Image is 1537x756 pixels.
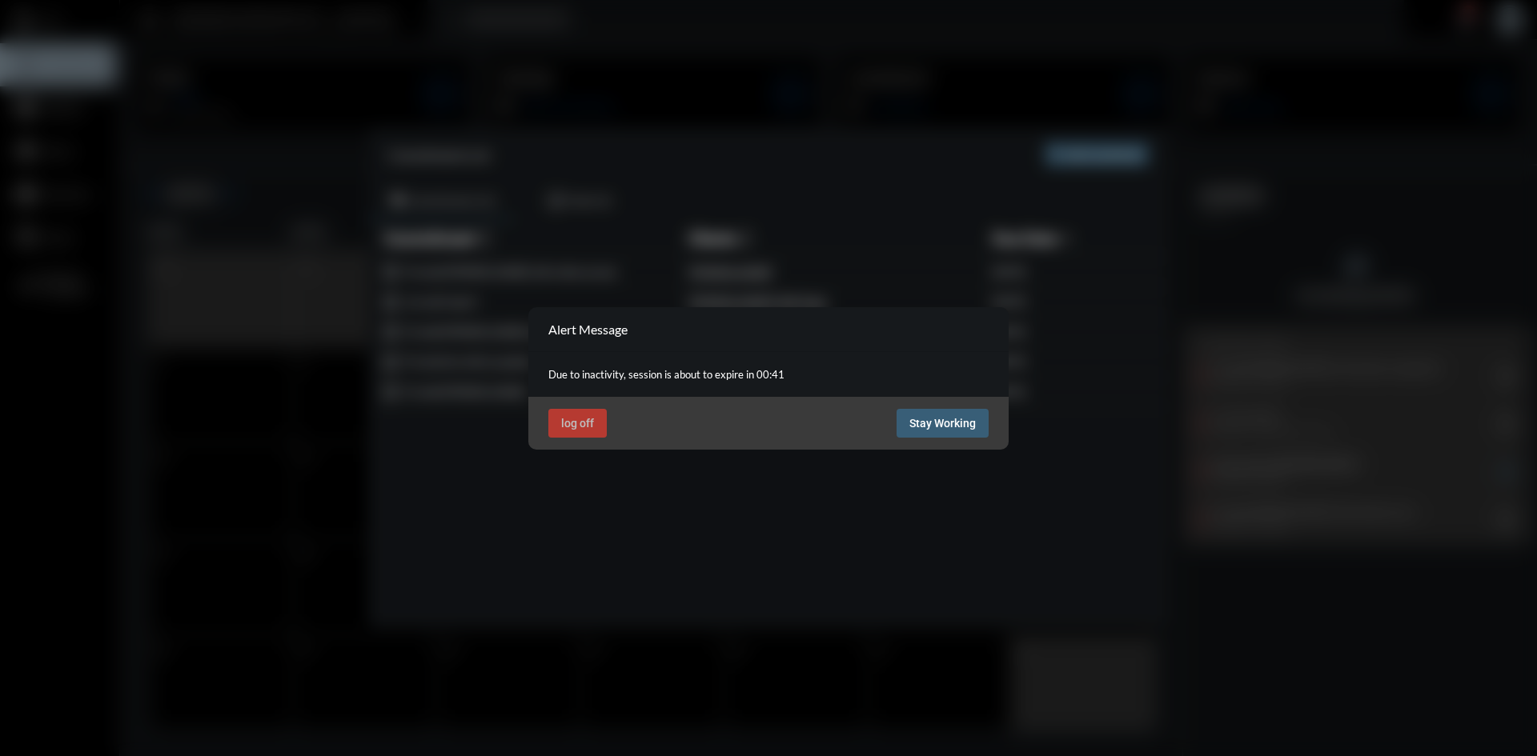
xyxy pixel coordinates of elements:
[909,417,976,430] span: Stay Working
[548,368,989,381] p: Due to inactivity, session is about to expire in 00:41
[548,322,628,337] h2: Alert Message
[561,417,594,430] span: log off
[548,409,607,438] button: log off
[897,409,989,438] button: Stay Working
